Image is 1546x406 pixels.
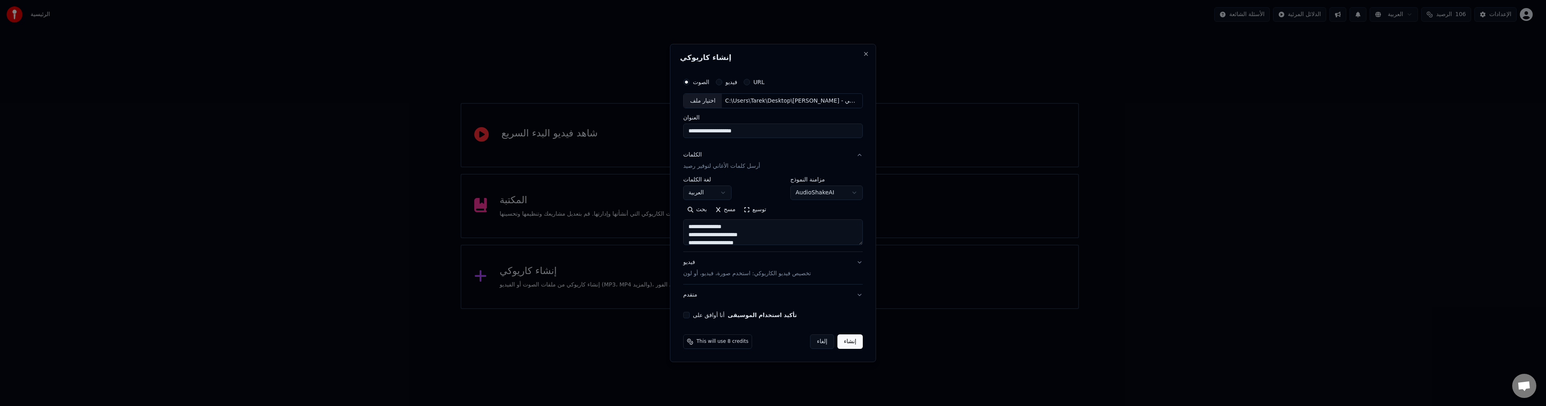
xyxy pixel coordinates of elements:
[753,79,765,85] label: URL
[740,204,771,216] button: توسيع
[683,252,863,284] button: فيديوتخصيص فيديو الكاريوكي: استخدم صورة، فيديو، أو لون
[680,54,866,61] h2: إنشاء كاريوكي
[683,177,732,183] label: لغة الكلمات
[728,312,797,318] button: أنا أوافق على
[722,97,859,105] div: C:\Users\Tarek\Desktop\[PERSON_NAME] - كده كفايه - شغلي.wav
[810,334,834,349] button: إلغاء
[711,204,740,216] button: مسح
[693,312,797,318] label: أنا أوافق على
[683,270,811,278] p: تخصيص فيديو الكاريوكي: استخدم صورة، فيديو، أو لون
[683,115,863,121] label: العنوان
[683,177,863,252] div: الكلماتأرسل كلمات الأغاني لتوفير رصيد
[683,151,702,159] div: الكلمات
[683,284,863,305] button: متقدم
[683,259,811,278] div: فيديو
[684,94,722,108] div: اختيار ملف
[837,334,863,349] button: إنشاء
[683,163,760,171] p: أرسل كلمات الأغاني لتوفير رصيد
[683,145,863,177] button: الكلماتأرسل كلمات الأغاني لتوفير رصيد
[697,338,748,345] span: This will use 8 credits
[725,79,737,85] label: فيديو
[683,204,711,216] button: بحث
[693,79,709,85] label: الصوت
[790,177,863,183] label: مزامنة النموذج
